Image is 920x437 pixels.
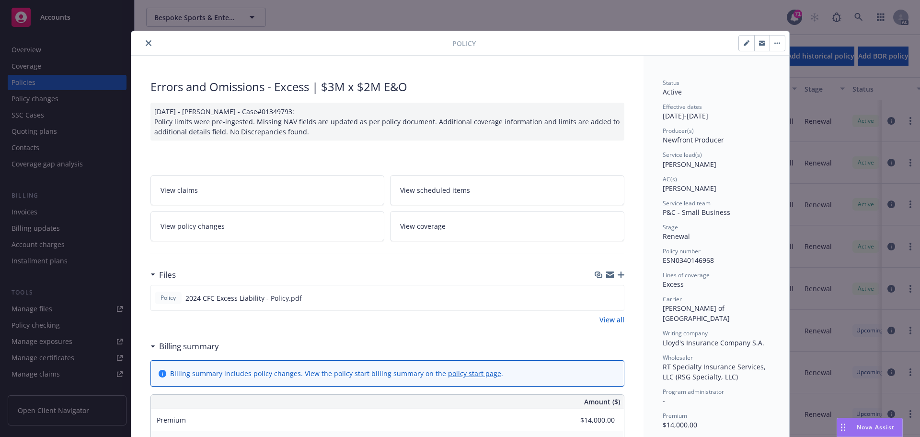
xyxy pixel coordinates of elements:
[159,269,176,281] h3: Files
[663,199,711,207] span: Service lead team
[663,396,665,405] span: -
[663,247,701,255] span: Policy number
[611,293,620,303] button: preview file
[663,232,690,241] span: Renewal
[663,127,694,135] span: Producer(s)
[663,175,677,183] span: AC(s)
[150,103,624,141] div: [DATE] - [PERSON_NAME] - Case#01349793: Policy limits were pre-ingested. Missing NAV fields are u...
[663,280,684,289] span: Excess
[448,369,501,378] a: policy start page
[150,79,624,95] div: Errors and Omissions - Excess | $3M x $2M E&O
[663,256,714,265] span: ESN0340146968
[663,420,697,429] span: $14,000.00
[150,269,176,281] div: Files
[143,37,154,49] button: close
[452,38,476,48] span: Policy
[663,354,693,362] span: Wholesaler
[150,211,385,241] a: View policy changes
[663,135,724,144] span: Newfront Producer
[663,208,730,217] span: P&C - Small Business
[400,221,446,231] span: View coverage
[663,103,702,111] span: Effective dates
[663,329,708,337] span: Writing company
[150,175,385,205] a: View claims
[185,293,302,303] span: 2024 CFC Excess Liability - Policy.pdf
[558,413,621,427] input: 0.00
[161,221,225,231] span: View policy changes
[837,418,903,437] button: Nova Assist
[157,415,186,425] span: Premium
[663,223,678,231] span: Stage
[596,293,604,303] button: download file
[150,340,219,353] div: Billing summary
[599,315,624,325] a: View all
[837,418,849,437] div: Drag to move
[663,304,730,323] span: [PERSON_NAME] of [GEOGRAPHIC_DATA]
[663,151,702,159] span: Service lead(s)
[584,397,620,407] span: Amount ($)
[400,185,470,195] span: View scheduled items
[663,79,679,87] span: Status
[663,295,682,303] span: Carrier
[663,103,770,121] div: [DATE] - [DATE]
[663,271,710,279] span: Lines of coverage
[663,338,764,347] span: Lloyd's Insurance Company S.A.
[663,184,716,193] span: [PERSON_NAME]
[663,87,682,96] span: Active
[390,175,624,205] a: View scheduled items
[663,412,687,420] span: Premium
[159,294,178,302] span: Policy
[390,211,624,241] a: View coverage
[159,340,219,353] h3: Billing summary
[857,423,895,431] span: Nova Assist
[663,362,768,381] span: RT Specialty Insurance Services, LLC (RSG Specialty, LLC)
[161,185,198,195] span: View claims
[170,368,503,378] div: Billing summary includes policy changes. View the policy start billing summary on the .
[663,160,716,169] span: [PERSON_NAME]
[663,388,724,396] span: Program administrator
